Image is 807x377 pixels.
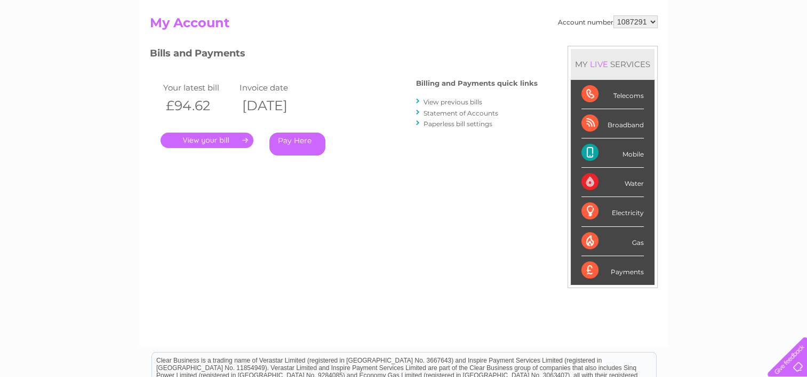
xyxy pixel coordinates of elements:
[424,120,492,128] a: Paperless bill settings
[646,45,669,53] a: Energy
[161,80,237,95] td: Your latest bill
[606,5,680,19] a: 0333 014 3131
[150,46,538,64] h3: Bills and Payments
[581,138,644,168] div: Mobile
[581,256,644,285] div: Payments
[424,98,482,106] a: View previous bills
[676,45,708,53] a: Telecoms
[161,133,253,148] a: .
[424,109,498,117] a: Statement of Accounts
[416,79,538,87] h4: Billing and Payments quick links
[237,95,314,117] th: [DATE]
[581,197,644,226] div: Electricity
[736,45,762,53] a: Contact
[588,59,610,69] div: LIVE
[714,45,730,53] a: Blog
[152,6,656,52] div: Clear Business is a trading name of Verastar Limited (registered in [GEOGRAPHIC_DATA] No. 3667643...
[269,133,325,155] a: Pay Here
[28,28,83,60] img: logo.png
[571,49,654,79] div: MY SERVICES
[161,95,237,117] th: £94.62
[237,80,314,95] td: Invoice date
[558,15,658,28] div: Account number
[772,45,797,53] a: Log out
[581,80,644,109] div: Telecoms
[581,227,644,256] div: Gas
[581,109,644,138] div: Broadband
[581,168,644,197] div: Water
[150,15,658,36] h2: My Account
[619,45,640,53] a: Water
